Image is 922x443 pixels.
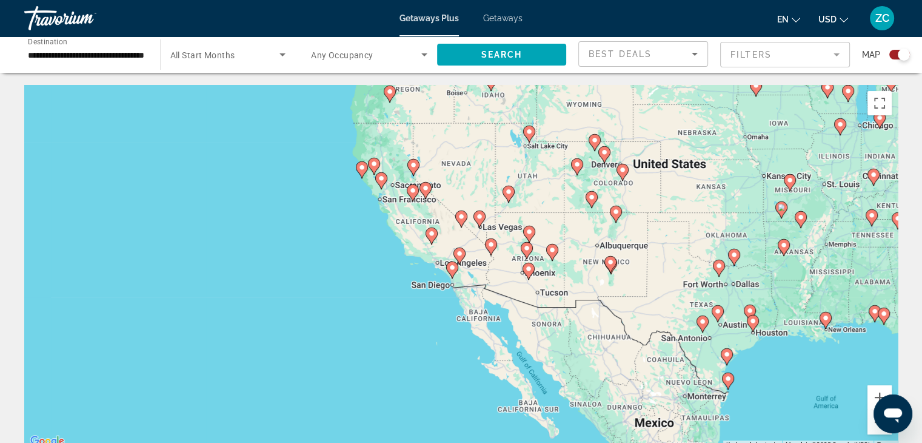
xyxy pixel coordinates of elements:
span: USD [818,15,837,24]
button: Filter [720,41,850,68]
span: Map [862,46,880,63]
button: Change language [777,10,800,28]
a: Getaways Plus [399,13,459,23]
span: en [777,15,789,24]
span: Search [481,50,522,59]
span: Best Deals [589,49,652,59]
button: User Menu [866,5,898,31]
button: Zoom in [867,385,892,410]
a: Getaways [483,13,523,23]
span: All Start Months [170,50,235,60]
button: Toggle fullscreen view [867,91,892,115]
span: Destination [28,37,67,46]
span: Any Occupancy [311,50,373,60]
button: Search [437,44,567,66]
mat-select: Sort by [589,47,698,61]
span: ZC [875,12,889,24]
a: Travorium [24,2,145,34]
button: Zoom out [867,410,892,435]
iframe: Button to launch messaging window [874,394,912,433]
button: Change currency [818,10,848,28]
